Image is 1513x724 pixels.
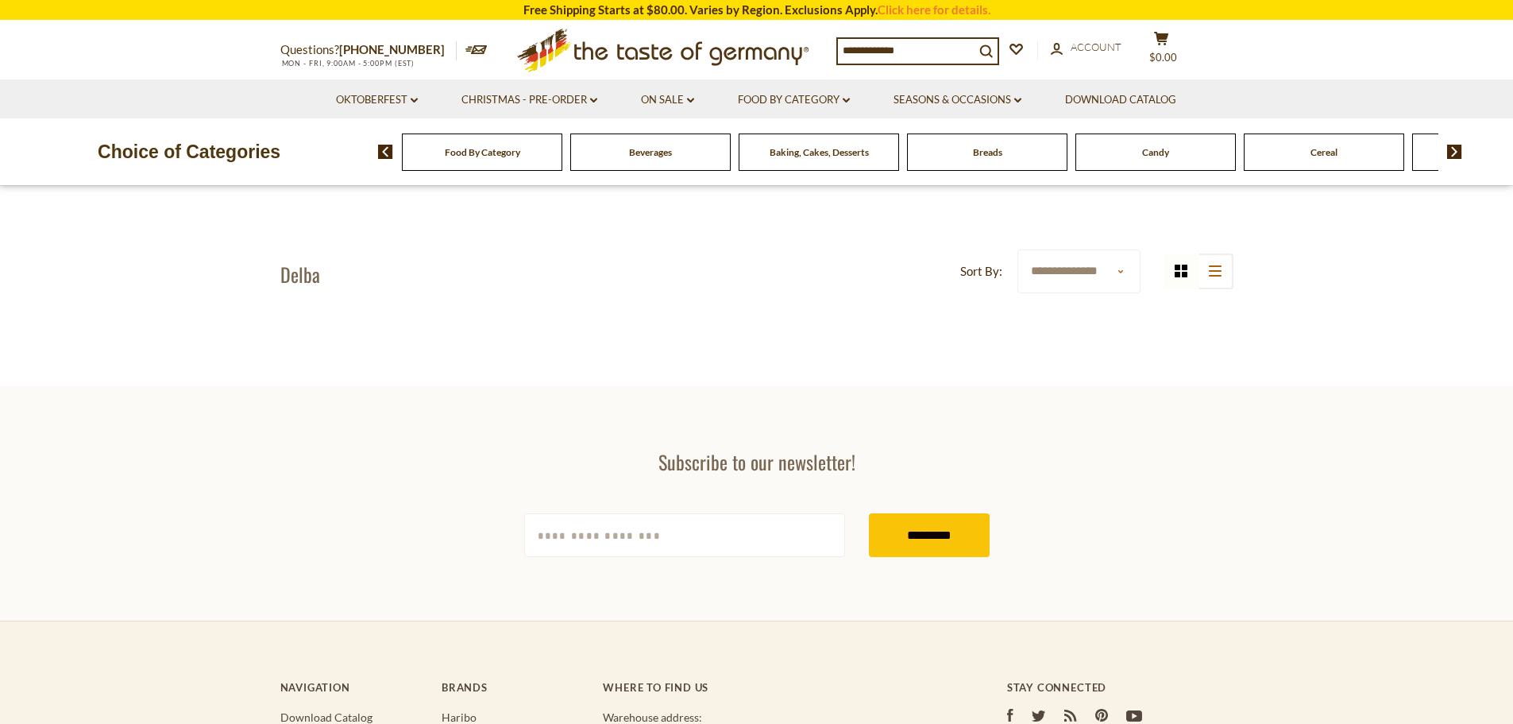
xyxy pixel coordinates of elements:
a: Haribo [442,710,477,724]
span: Account [1071,41,1121,53]
a: Breads [973,146,1002,158]
h3: Subscribe to our newsletter! [524,450,990,474]
a: Download Catalog [280,710,372,724]
a: Click here for details. [878,2,990,17]
h4: Stay Connected [1007,681,1233,694]
span: MON - FRI, 9:00AM - 5:00PM (EST) [280,59,415,68]
a: Account [1051,39,1121,56]
h4: Brands [442,681,587,694]
a: Food By Category [445,146,520,158]
a: Christmas - PRE-ORDER [461,91,597,109]
a: Beverages [629,146,672,158]
a: Download Catalog [1065,91,1176,109]
a: [PHONE_NUMBER] [339,42,445,56]
img: previous arrow [378,145,393,159]
img: next arrow [1447,145,1462,159]
span: $0.00 [1149,51,1177,64]
h4: Where to find us [603,681,943,694]
button: $0.00 [1138,31,1186,71]
a: Baking, Cakes, Desserts [770,146,869,158]
h1: Delba [280,262,320,286]
a: Seasons & Occasions [894,91,1021,109]
a: Candy [1142,146,1169,158]
a: Cereal [1310,146,1337,158]
h4: Navigation [280,681,426,694]
a: Oktoberfest [336,91,418,109]
a: Food By Category [738,91,850,109]
a: On Sale [641,91,694,109]
label: Sort By: [960,261,1002,281]
p: Questions? [280,40,457,60]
